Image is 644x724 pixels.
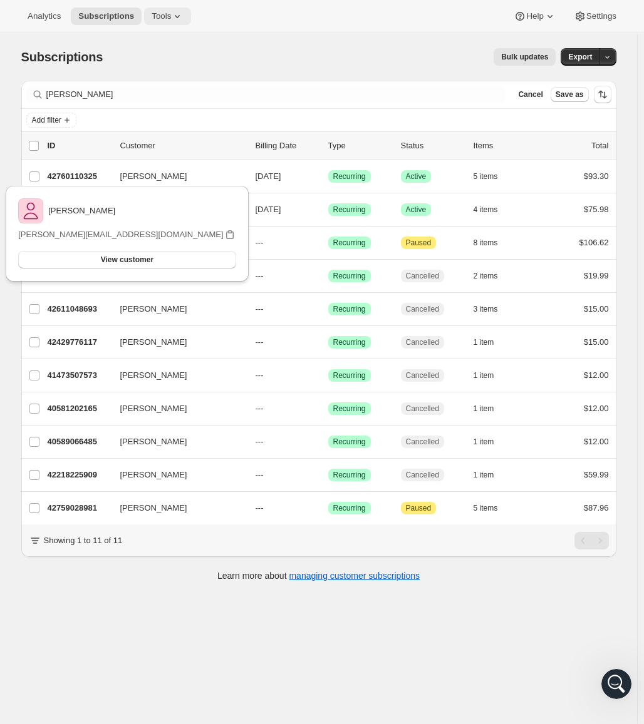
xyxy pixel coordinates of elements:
[406,370,439,380] span: Cancelled
[20,8,68,25] button: Analytics
[18,228,223,241] p: [PERSON_NAME][EMAIL_ADDRESS][DOMAIN_NAME]
[13,55,28,70] img: Emily avatar
[113,465,238,485] button: [PERSON_NAME]
[18,251,236,268] button: View customer
[256,205,281,214] span: [DATE]
[18,45,33,60] img: Adrian avatar
[594,86,611,103] button: Sort the results
[518,89,543,99] span: Cancel
[401,140,464,152] p: Status
[474,300,512,318] button: 3 items
[48,205,115,217] p: [PERSON_NAME]
[574,532,609,549] nav: Pagination
[48,369,110,382] p: 41473507573
[152,11,171,21] span: Tools
[78,11,134,21] span: Subscriptions
[113,432,238,452] button: [PERSON_NAME]
[506,8,563,25] button: Help
[474,337,494,347] span: 1 item
[474,238,498,248] span: 8 items
[474,370,494,380] span: 1 item
[333,304,366,314] span: Recurring
[41,44,104,54] span: sent an image
[28,11,61,21] span: Analytics
[48,300,609,318] div: 42611048693[PERSON_NAME]---SuccessRecurringCancelled3 items$15.00
[113,166,238,186] button: [PERSON_NAME]
[474,205,498,215] span: 4 items
[566,8,624,25] button: Settings
[217,569,420,582] p: Learn more about
[23,55,38,70] img: Facundo avatar
[584,404,609,413] span: $12.00
[333,503,366,513] span: Recurring
[601,669,631,699] iframe: Intercom live chat
[406,437,439,447] span: Cancelled
[120,336,187,349] span: [PERSON_NAME]
[474,499,512,517] button: 5 items
[256,304,264,314] span: ---
[49,422,75,431] span: Home
[48,303,110,315] p: 42611048693
[474,503,498,513] span: 5 items
[579,238,609,247] span: $106.62
[406,304,439,314] span: Cancelled
[406,337,439,347] span: Cancelled
[46,86,506,103] input: Filter subscribers
[21,50,103,64] span: Subscriptions
[584,205,609,214] span: $75.98
[256,238,264,247] span: ---
[333,171,366,181] span: Recurring
[474,267,512,285] button: 2 items
[328,140,391,152] div: Type
[256,171,281,181] span: [DATE]
[474,470,494,480] span: 1 item
[48,170,110,183] p: 42760110325
[584,470,609,479] span: $59.99
[474,433,508,451] button: 1 item
[48,499,609,517] div: 42759028981[PERSON_NAME]---SuccessRecurringAttentionPaused5 items$87.96
[48,402,110,415] p: 40581202165
[406,503,432,513] span: Paused
[333,238,366,248] span: Recurring
[406,470,439,480] span: Cancelled
[113,365,238,385] button: [PERSON_NAME]
[584,304,609,314] span: $15.00
[494,48,556,66] button: Bulk updates
[48,336,110,349] p: 42429776117
[48,400,609,417] div: 40581202165[PERSON_NAME]---SuccessRecurringCancelled1 item$12.00
[551,87,589,102] button: Save as
[406,171,427,181] span: Active
[256,370,264,380] span: ---
[48,334,609,351] div: 42429776117[PERSON_NAME]---SuccessRecurringCancelled1 item$15.00
[256,337,264,347] span: ---
[556,89,584,99] span: Save as
[333,337,366,347] span: Recurring
[474,140,536,152] div: Items
[48,140,110,152] p: ID
[164,422,212,431] span: Messages
[561,48,600,66] button: Export
[474,334,508,351] button: 1 item
[333,370,366,380] span: Recurring
[120,436,187,448] span: [PERSON_NAME]
[71,8,142,25] button: Subscriptions
[474,437,494,447] span: 1 item
[591,140,608,152] p: Total
[120,402,187,415] span: [PERSON_NAME]
[48,436,110,448] p: 40589066485
[120,103,155,116] div: • [DATE]
[113,399,238,419] button: [PERSON_NAME]
[48,140,609,152] div: IDCustomerBilling DateTypeStatusItemsTotal
[474,466,508,484] button: 1 item
[586,11,616,21] span: Settings
[256,404,264,413] span: ---
[474,304,498,314] span: 3 items
[474,404,494,414] span: 1 item
[584,437,609,446] span: $12.00
[584,271,609,280] span: $19.99
[474,201,512,218] button: 4 items
[48,433,609,451] div: 40589066485[PERSON_NAME]---SuccessRecurringCancelled1 item$12.00
[120,369,187,382] span: [PERSON_NAME]
[113,332,238,352] button: [PERSON_NAME]
[474,271,498,281] span: 2 items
